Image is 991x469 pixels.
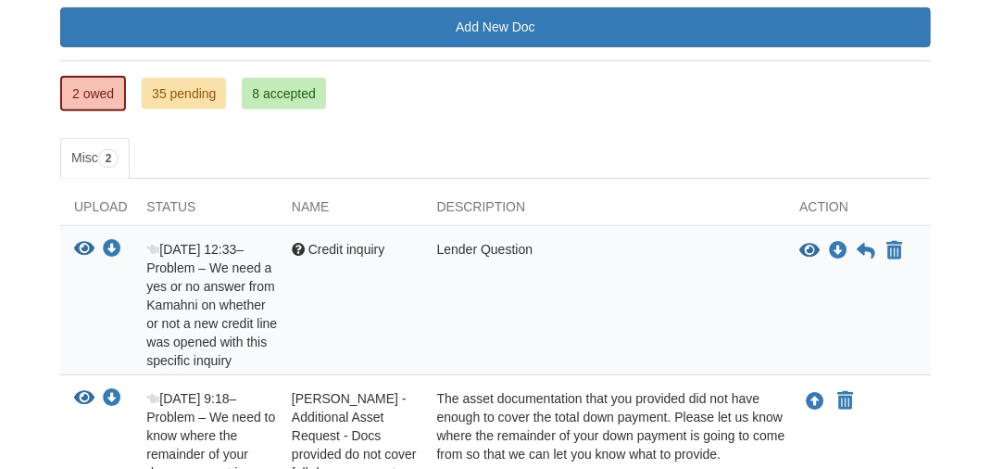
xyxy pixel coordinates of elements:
[146,391,229,406] span: [DATE] 9:18
[132,197,278,225] div: Status
[829,244,847,259] a: Download Credit inquiry
[142,78,226,109] a: 35 pending
[74,240,94,260] button: View Credit inquiry
[98,149,119,168] span: 2
[423,240,786,370] div: Lender Question
[146,242,236,257] span: [DATE] 12:33
[132,240,278,370] div: – Problem – We need a yes or no answer from Kamahni on whether or not a new credit line was opene...
[60,138,130,179] a: Misc
[242,78,326,109] a: 8 accepted
[835,390,855,412] button: Declare Kamilah Jackson - Additional Asset Request - Docs provided do not cover full down payment...
[884,240,904,262] button: Declare Credit inquiry not applicable
[308,242,384,257] span: Credit inquiry
[60,197,132,225] div: Upload
[785,197,931,225] div: Action
[103,243,121,258] a: Download Credit inquiry
[804,389,826,413] button: Upload Kamilah Jackson - Additional Asset Request - Docs provided do not cover full down payment ...
[278,197,423,225] div: Name
[60,76,126,111] a: 2 owed
[103,392,121,407] a: Download Kamilah Jackson - Additional Asset Request - Docs provided do not cover full down paymen...
[60,7,931,47] a: Add New Doc
[799,242,820,260] button: View Credit inquiry
[74,389,94,409] button: View Kamilah Jackson - Additional Asset Request - Docs provided do not cover full down payment am...
[423,197,786,225] div: Description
